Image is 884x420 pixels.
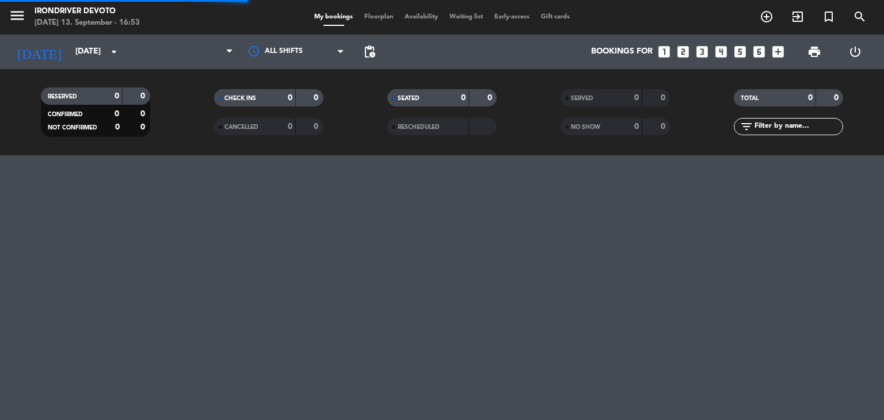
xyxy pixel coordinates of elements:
div: Irondriver Devoto [35,6,140,17]
strong: 0 [634,94,639,102]
span: RESCHEDULED [398,124,440,130]
strong: 0 [115,92,119,100]
i: looks_5 [733,44,748,59]
i: add_circle_outline [760,10,773,24]
span: CHECK INS [224,96,256,101]
input: Filter by name... [753,120,843,133]
i: filter_list [740,120,753,133]
i: add_box [771,44,786,59]
span: print [807,45,821,59]
strong: 0 [314,94,321,102]
strong: 0 [314,123,321,131]
span: CONFIRMED [48,112,83,117]
span: Availability [399,14,444,20]
span: My bookings [308,14,359,20]
i: looks_4 [714,44,729,59]
i: arrow_drop_down [107,45,121,59]
span: Waiting list [444,14,489,20]
span: Early-access [489,14,535,20]
strong: 0 [115,123,120,131]
strong: 0 [140,123,147,131]
strong: 0 [834,94,841,102]
i: looks_3 [695,44,710,59]
strong: 0 [288,94,292,102]
i: looks_two [676,44,691,59]
span: RESERVED [48,94,77,100]
div: [DATE] 13. September - 16:53 [35,17,140,29]
span: NO SHOW [571,124,600,130]
strong: 0 [661,123,668,131]
span: TOTAL [741,96,759,101]
span: SEATED [398,96,420,101]
strong: 0 [140,110,147,118]
strong: 0 [487,94,494,102]
i: looks_6 [752,44,767,59]
i: menu [9,7,26,24]
strong: 0 [461,94,466,102]
strong: 0 [661,94,668,102]
strong: 0 [808,94,813,102]
i: exit_to_app [791,10,805,24]
i: turned_in_not [822,10,836,24]
span: Gift cards [535,14,576,20]
i: search [853,10,867,24]
div: LOG OUT [835,35,875,69]
span: Bookings for [591,47,653,56]
span: pending_actions [363,45,376,59]
span: SERVED [571,96,593,101]
span: CANCELLED [224,124,258,130]
strong: 0 [634,123,639,131]
i: looks_one [657,44,672,59]
span: NOT CONFIRMED [48,125,97,131]
strong: 0 [140,92,147,100]
strong: 0 [115,110,119,118]
i: power_settings_new [848,45,862,59]
button: menu [9,7,26,28]
i: [DATE] [9,39,70,64]
span: Floorplan [359,14,399,20]
strong: 0 [288,123,292,131]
